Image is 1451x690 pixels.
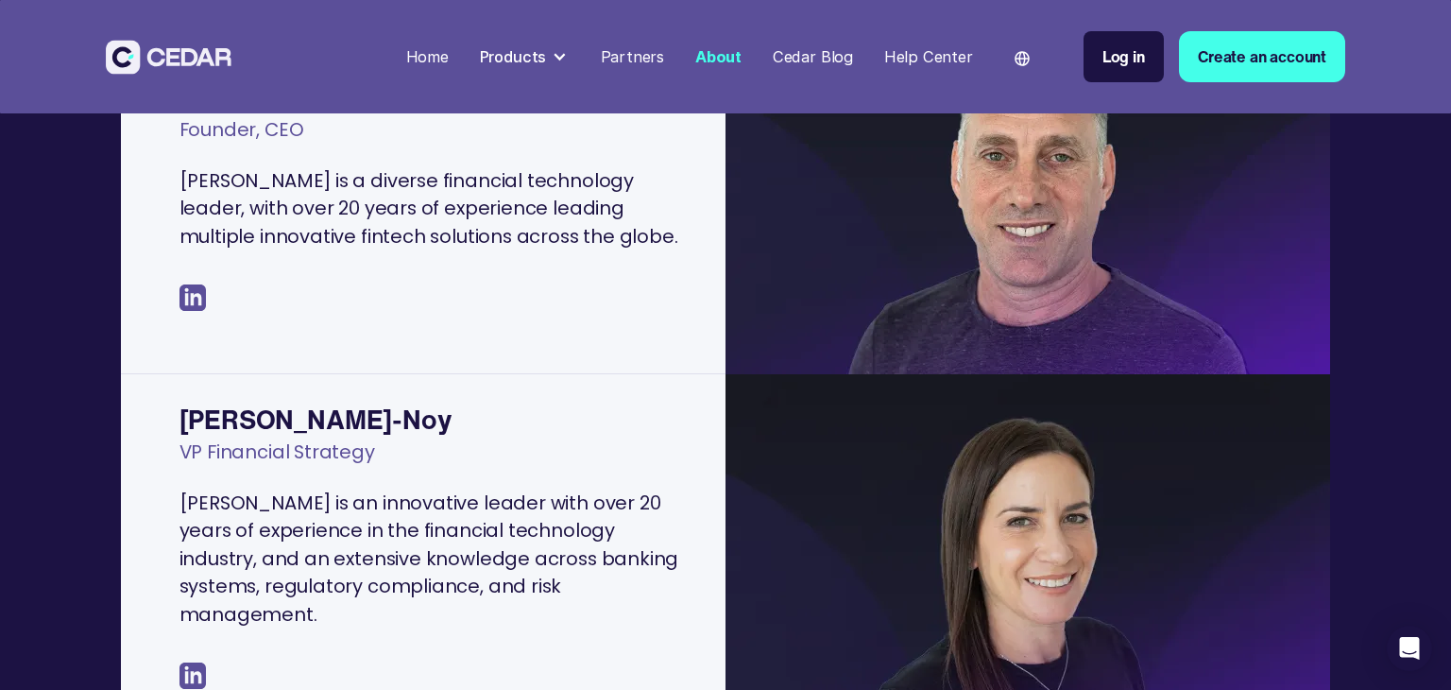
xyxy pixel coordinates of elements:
a: Create an account [1179,31,1345,83]
div: Help Center [884,45,973,69]
div: Products [471,38,577,77]
a: Log in [1084,31,1164,83]
div: About [695,45,742,69]
div: [PERSON_NAME]-Noy [179,400,688,439]
div: VP Financial Strategy [179,439,688,490]
div: Partners [601,45,665,69]
div: Open Intercom Messenger [1387,626,1432,671]
div: Log in [1102,45,1145,69]
a: Home [398,36,456,78]
p: [PERSON_NAME] is a diverse financial technology leader, with over 20 years of experience leading ... [179,167,688,251]
div: Founder, CEO [179,116,688,167]
div: Home [406,45,449,69]
div: Cedar Blog [773,45,853,69]
a: Cedar Blog [765,36,862,78]
img: world icon [1015,51,1030,66]
a: Partners [592,36,672,78]
p: [PERSON_NAME] is an innovative leader with over 20 years of experience in the financial technolog... [179,490,688,630]
a: Help Center [877,36,981,78]
div: Products [480,45,547,69]
a: About [688,36,749,78]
